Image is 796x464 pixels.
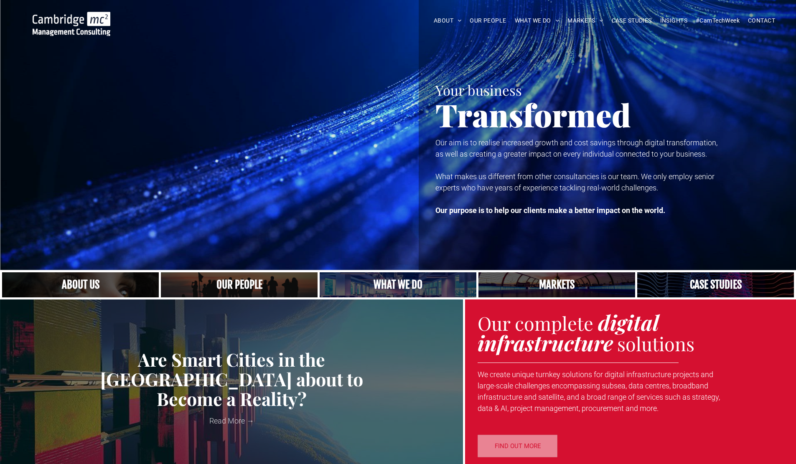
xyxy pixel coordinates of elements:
[33,12,110,36] img: Cambridge MC Logo, digital transformation
[478,272,635,297] a: Telecoms | Decades of Experience Across Multiple Industries & Regions
[478,370,720,413] span: We create unique turnkey solutions for digital infrastructure projects and large-scale challenges...
[6,415,457,426] a: Read More →
[2,272,159,297] a: Close up of woman's face, centered on her eyes
[744,14,779,27] a: CONTACT
[692,14,744,27] a: #CamTechWeek
[656,14,692,27] a: INSIGHTS
[598,308,659,336] strong: digital
[435,138,717,158] span: Our aim is to realise increased growth and cost savings through digital transformation, as well a...
[478,435,557,457] a: FIND OUT MORE
[430,14,466,27] a: ABOUT
[33,13,110,22] a: Your Business Transformed | Cambridge Management Consulting
[495,436,541,456] span: FIND OUT MORE
[435,94,631,135] span: Transformed
[617,331,694,356] span: solutions
[563,14,607,27] a: MARKETS
[478,329,613,357] strong: infrastructure
[608,14,656,27] a: CASE STUDIES
[435,206,665,215] strong: Our purpose is to help our clients make a better impact on the world.
[478,310,593,335] span: Our complete
[435,172,715,192] span: What makes us different from other consultancies is our team. We only employ senior experts who h...
[320,272,476,297] a: A yoga teacher lifting his whole body off the ground in the peacock pose
[511,14,564,27] a: WHAT WE DO
[637,272,794,297] a: Case Studies | Cambridge Management Consulting > Case Studies
[6,350,457,409] a: Are Smart Cities in the [GEOGRAPHIC_DATA] about to Become a Reality?
[161,272,318,297] a: A crowd in silhouette at sunset, on a rise or lookout point
[465,14,510,27] a: OUR PEOPLE
[435,81,522,99] span: Your business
